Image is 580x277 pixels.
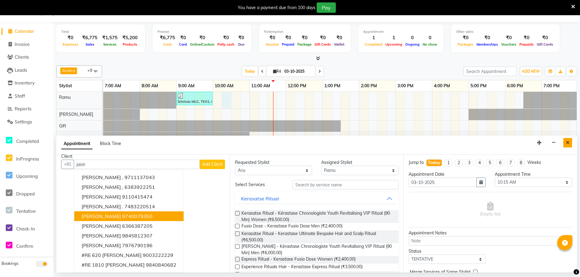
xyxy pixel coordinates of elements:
ngb-highlight: 9845812307 [122,233,153,239]
input: Search by service name [293,180,399,189]
span: Aram [62,68,72,73]
button: Pay [317,2,336,13]
li: 3 [465,159,473,166]
span: Vouchers [500,42,518,47]
span: [PERSON_NAME] [82,194,121,200]
div: ₹0 [535,34,555,41]
a: 5:00 PM [469,81,488,90]
ngb-highlight: 9711137043 [125,174,155,180]
a: Staff [2,93,52,100]
span: Express Ritual - Kerastase Fusio Dose Women (₹2,400.00) [241,256,356,264]
span: [PERSON_NAME] [59,112,93,117]
span: Block Time [100,141,121,146]
div: ₹0 [188,34,216,41]
span: ADD NEW [522,69,540,74]
span: Voucher [264,42,280,47]
button: Kerasatse Ritual [237,193,396,204]
li: 6 [496,159,504,166]
span: #RE 1810 [PERSON_NAME] [82,262,145,268]
input: 2025-10-03 [283,67,313,76]
span: [PERSON_NAME] . [82,203,123,209]
span: Tentative [16,208,36,214]
span: Confirm [16,243,33,249]
div: ₹0 [216,34,236,41]
a: 10:00 AM [213,81,235,90]
span: Leads [15,67,27,73]
span: #RE 620 [PERSON_NAME] [82,252,142,258]
a: Reports [2,106,52,113]
span: Products [121,42,139,47]
a: 1:00 PM [323,81,342,90]
a: 6:00 PM [505,81,525,90]
span: Merge Services of Same Stylist [410,269,471,276]
div: ₹0 [518,34,535,41]
ngb-highlight: 6366387205 [122,223,153,229]
div: Other sales [456,29,555,34]
span: Cash [162,42,173,47]
div: Assigned Stylist [321,159,398,166]
ngb-highlight: 9840840682 [146,262,176,268]
span: Online/Custom [188,42,216,47]
div: Today [428,160,441,166]
a: Leads [2,67,52,74]
ngb-highlight: 9110415474 [122,194,153,200]
button: Add Client [200,160,225,169]
div: ₹0 [500,34,518,41]
span: Appointment [61,138,93,149]
a: 3:00 PM [396,81,415,90]
div: 0 [404,34,421,41]
li: 4 [476,159,483,166]
span: Clients [15,54,29,60]
li: 7 [507,159,515,166]
li: 8 [517,159,525,166]
a: Clients [2,54,52,61]
ngb-highlight: 7976790196 [122,242,153,248]
span: Sales [84,42,96,47]
span: Completed [363,42,384,47]
div: Status [409,248,486,254]
span: Card [178,42,188,47]
div: ₹0 [332,34,346,41]
ngb-highlight: 9003222229 [143,252,173,258]
a: 4:00 PM [432,81,452,90]
span: Settings [15,119,32,125]
div: Weeks [527,159,541,166]
div: ₹0 [178,34,188,41]
span: Bookings [2,261,18,266]
div: Srinivas MLC, TK01, 09:00 AM-10:00 AM, Men Hair Cut - Hair cut Men Style Director [177,93,212,104]
a: 12:00 PM [286,81,308,90]
div: Total [61,29,140,34]
span: Inventory [15,80,35,86]
input: Search Appointment [463,67,517,76]
span: Expenses [61,42,80,47]
span: Gift Cards [313,42,332,47]
span: [PERSON_NAME] [59,135,93,140]
a: Invoice [2,41,52,48]
span: Services [102,42,118,47]
span: Due [237,42,246,47]
span: Dropped [16,191,35,197]
div: Appointment Time [495,171,572,178]
div: You have a payment due from 100 days [238,5,315,11]
a: Calendar [2,28,52,35]
span: Prepaid [280,42,296,47]
div: Requested Stylist [235,159,312,166]
li: 2 [455,159,463,166]
a: 7:00 AM [103,81,123,90]
span: Memberships [475,42,500,47]
li: 5 [486,159,494,166]
span: Ongoing [404,42,421,47]
span: Fusio Dose - Kerastase Fusio Dose Men (₹2,400.00) [241,223,343,230]
div: ₹6,775 [80,34,100,41]
span: Add Client [202,161,223,167]
span: Invoice [15,41,30,47]
span: [PERSON_NAME] [82,242,121,248]
span: Upcoming [16,173,38,179]
span: Experience Rituals Hair - Kerastase Express Ritual (₹3,500.00) [241,264,363,271]
a: 2:00 PM [359,81,378,90]
span: Today [242,67,258,76]
a: 8:00 AM [140,81,160,90]
ngb-highlight: 9740079350 [122,213,153,219]
span: [PERSON_NAME] [82,223,121,229]
div: ₹0 [456,34,475,41]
